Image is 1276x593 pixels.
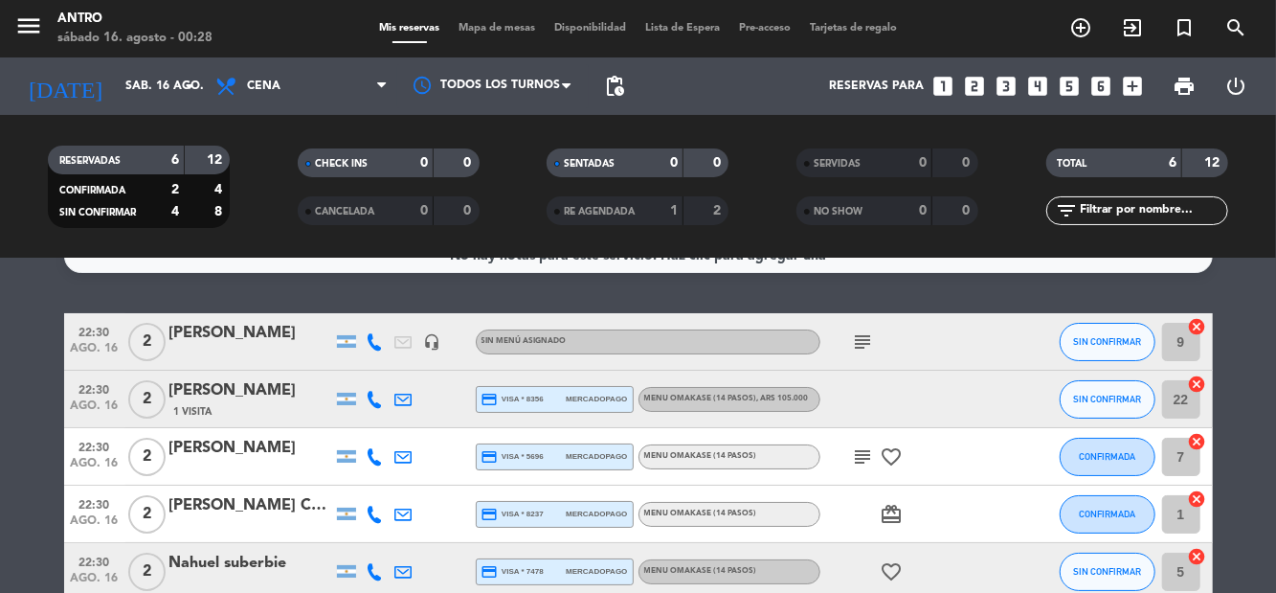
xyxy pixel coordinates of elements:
[71,377,119,399] span: 22:30
[71,320,119,342] span: 22:30
[1121,16,1144,39] i: exit_to_app
[1188,375,1207,394] i: cancel
[564,159,615,169] span: SENTADAS
[128,495,166,534] span: 2
[57,10,213,29] div: ANTRO
[566,508,627,520] span: mercadopago
[1188,317,1207,336] i: cancel
[1073,566,1141,577] span: SIN CONFIRMAR
[71,457,119,479] span: ago. 16
[57,29,213,48] div: sábado 16. agosto - 00:28
[369,23,449,34] span: Mis reservas
[1120,74,1145,99] i: add_box
[919,204,927,217] strong: 0
[128,553,166,591] span: 2
[71,492,119,514] span: 22:30
[545,23,636,34] span: Disponibilidad
[963,204,974,217] strong: 0
[1060,323,1155,361] button: SIN CONFIRMAR
[214,205,226,218] strong: 8
[930,74,955,99] i: looks_one
[1058,159,1087,169] span: TOTAL
[1079,200,1227,221] input: Filtrar por nombre...
[800,23,907,34] span: Tarjetas de regalo
[919,156,927,170] strong: 0
[174,404,213,420] span: 1 Visita
[481,448,499,466] i: credit_card
[1073,336,1141,347] span: SIN CONFIRMAR
[481,563,499,581] i: credit_card
[1088,74,1113,99] i: looks_6
[1188,490,1207,509] i: cancel
[169,378,332,403] div: [PERSON_NAME]
[994,74,1019,99] i: looks_3
[171,153,179,167] strong: 6
[481,563,544,581] span: visa * 7478
[1056,199,1079,222] i: filter_list
[1079,451,1135,462] span: CONFIRMADA
[603,75,626,98] span: pending_actions
[71,435,119,457] span: 22:30
[729,23,800,34] span: Pre-acceso
[670,156,678,170] strong: 0
[481,391,499,408] i: credit_card
[169,551,332,576] div: Nahuel suberbie
[1060,495,1155,534] button: CONFIRMADA
[59,186,125,195] span: CONFIRMADA
[644,452,757,460] span: MENU OMAKASE (14 PASOS)
[71,342,119,364] span: ago. 16
[1224,75,1247,98] i: power_settings_new
[481,506,544,523] span: visa * 8237
[1060,438,1155,476] button: CONFIRMADA
[14,65,116,107] i: [DATE]
[481,337,567,345] span: Sin menú asignado
[315,207,374,217] span: CANCELADA
[852,331,875,354] i: subject
[829,80,924,93] span: Reservas para
[128,323,166,361] span: 2
[169,436,332,461] div: [PERSON_NAME]
[566,565,627,578] span: mercadopago
[852,445,875,468] i: subject
[481,506,499,523] i: credit_card
[1210,57,1262,115] div: LOG OUT
[171,205,179,218] strong: 4
[420,156,428,170] strong: 0
[128,380,166,419] span: 2
[1173,16,1196,39] i: turned_in_not
[207,153,226,167] strong: 12
[71,514,119,536] span: ago. 16
[814,207,862,217] span: NO SHOW
[463,204,475,217] strong: 0
[59,156,121,166] span: RESERVADAS
[1057,74,1082,99] i: looks_5
[1188,432,1207,451] i: cancel
[420,204,428,217] strong: 0
[169,321,332,346] div: [PERSON_NAME]
[424,333,441,351] i: headset_mic
[128,438,166,476] span: 2
[1173,75,1196,98] span: print
[962,74,987,99] i: looks_two
[1188,547,1207,566] i: cancel
[315,159,368,169] span: CHECK INS
[881,560,904,583] i: favorite_border
[644,567,757,575] span: MENU OMAKASE (14 PASOS)
[1069,16,1092,39] i: add_circle_outline
[1060,380,1155,419] button: SIN CONFIRMAR
[14,11,43,47] button: menu
[713,204,725,217] strong: 2
[1204,156,1223,170] strong: 12
[644,510,757,517] span: MENU OMAKASE (14 PASOS)
[463,156,475,170] strong: 0
[1224,16,1247,39] i: search
[481,448,544,466] span: visa * 5696
[566,450,627,463] span: mercadopago
[449,23,545,34] span: Mapa de mesas
[1060,553,1155,591] button: SIN CONFIRMAR
[1025,74,1050,99] i: looks_4
[1079,509,1135,519] span: CONFIRMADA
[169,493,332,518] div: [PERSON_NAME] Centurion
[247,80,280,93] span: Cena
[670,204,678,217] strong: 1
